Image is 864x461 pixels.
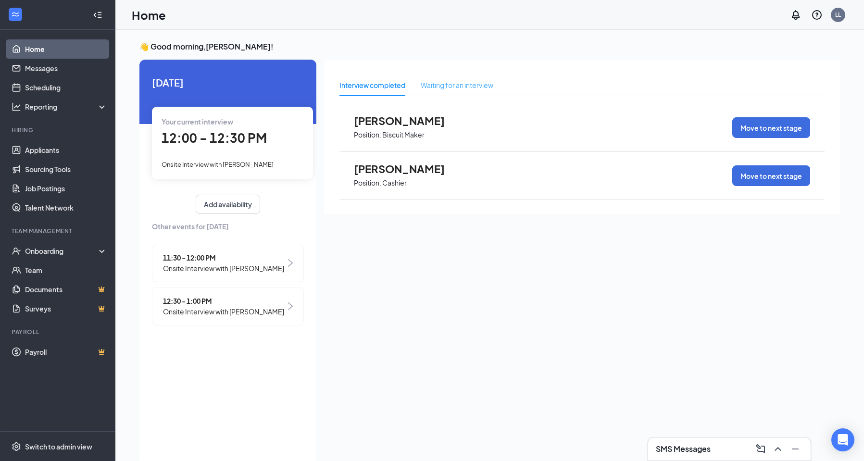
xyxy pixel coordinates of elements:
[25,39,107,59] a: Home
[12,442,21,451] svg: Settings
[25,102,108,112] div: Reporting
[831,428,854,451] div: Open Intercom Messenger
[354,114,460,127] span: [PERSON_NAME]
[12,227,105,235] div: Team Management
[732,117,810,138] button: Move to next stage
[382,130,425,139] p: Biscuit Maker
[152,221,304,232] span: Other events for [DATE]
[656,444,711,454] h3: SMS Messages
[196,195,260,214] button: Add availability
[421,80,493,90] div: Waiting for an interview
[732,165,810,186] button: Move to next stage
[25,299,107,318] a: SurveysCrown
[25,78,107,97] a: Scheduling
[354,162,460,175] span: [PERSON_NAME]
[162,161,274,168] span: Onsite Interview with [PERSON_NAME]
[339,80,405,90] div: Interview completed
[753,441,768,457] button: ComposeMessage
[25,198,107,217] a: Talent Network
[12,328,105,336] div: Payroll
[25,342,107,361] a: PayrollCrown
[12,126,105,134] div: Hiring
[163,306,284,317] span: Onsite Interview with [PERSON_NAME]
[835,11,841,19] div: LL
[152,75,304,90] span: [DATE]
[789,443,801,455] svg: Minimize
[12,246,21,256] svg: UserCheck
[25,246,99,256] div: Onboarding
[25,179,107,198] a: Job Postings
[132,7,166,23] h1: Home
[25,261,107,280] a: Team
[25,160,107,179] a: Sourcing Tools
[382,178,407,187] p: Cashier
[163,263,284,274] span: Onsite Interview with [PERSON_NAME]
[162,117,233,126] span: Your current interview
[25,59,107,78] a: Messages
[163,252,284,263] span: 11:30 - 12:00 PM
[25,442,92,451] div: Switch to admin view
[25,280,107,299] a: DocumentsCrown
[755,443,766,455] svg: ComposeMessage
[772,443,784,455] svg: ChevronUp
[811,9,823,21] svg: QuestionInfo
[163,296,284,306] span: 12:30 - 1:00 PM
[25,140,107,160] a: Applicants
[788,441,803,457] button: Minimize
[12,102,21,112] svg: Analysis
[162,130,267,146] span: 12:00 - 12:30 PM
[354,178,381,187] p: Position:
[11,10,20,19] svg: WorkstreamLogo
[770,441,786,457] button: ChevronUp
[93,10,102,20] svg: Collapse
[790,9,801,21] svg: Notifications
[354,130,381,139] p: Position:
[139,41,840,52] h3: 👋 Good morning, [PERSON_NAME] !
